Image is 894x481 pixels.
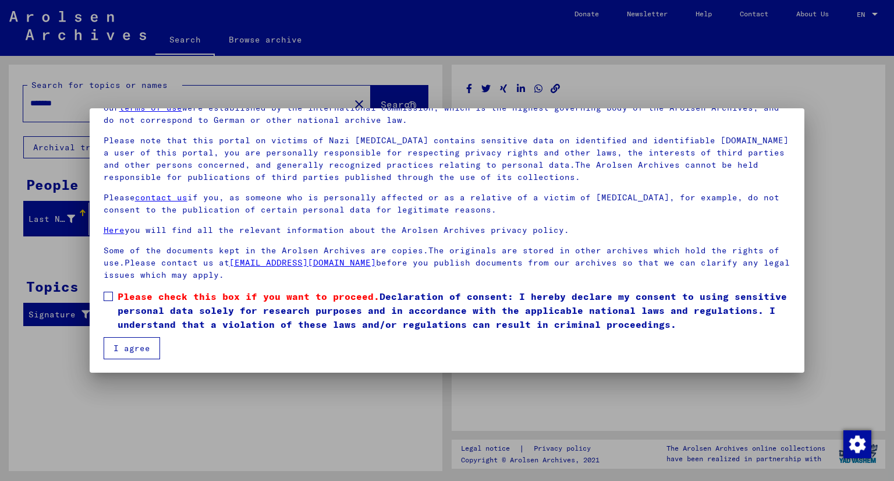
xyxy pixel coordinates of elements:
[104,192,791,216] p: Please if you, as someone who is personally affected or as a relative of a victim of [MEDICAL_DAT...
[104,102,791,126] p: Our were established by the international commission, which is the highest governing body of the ...
[104,135,791,183] p: Please note that this portal on victims of Nazi [MEDICAL_DATA] contains sensitive data on identif...
[135,192,187,203] a: contact us
[229,257,376,268] a: [EMAIL_ADDRESS][DOMAIN_NAME]
[104,224,791,236] p: you will find all the relevant information about the Arolsen Archives privacy policy.
[118,289,791,331] span: Declaration of consent: I hereby declare my consent to using sensitive personal data solely for r...
[104,225,125,235] a: Here
[843,430,871,458] img: Change consent
[104,337,160,359] button: I agree
[119,102,182,113] a: terms of use
[118,291,379,302] span: Please check this box if you want to proceed.
[104,245,791,281] p: Some of the documents kept in the Arolsen Archives are copies.The originals are stored in other a...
